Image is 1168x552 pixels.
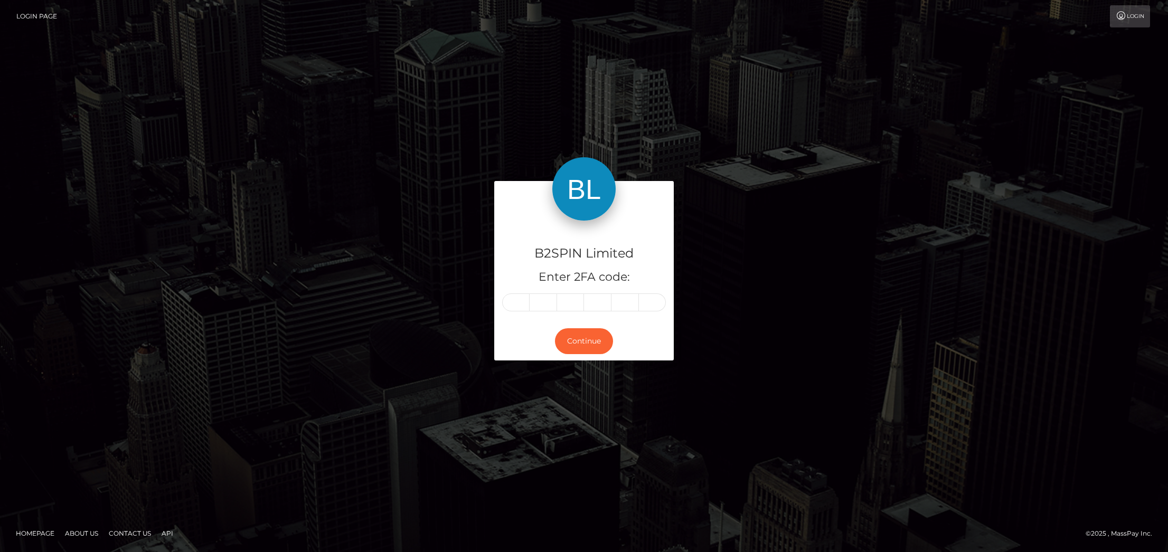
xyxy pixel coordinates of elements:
[502,244,666,263] h4: B2SPIN Limited
[61,525,102,541] a: About Us
[105,525,155,541] a: Contact Us
[502,269,666,285] h5: Enter 2FA code:
[12,525,59,541] a: Homepage
[552,157,616,221] img: B2SPIN Limited
[16,5,57,27] a: Login Page
[157,525,177,541] a: API
[555,328,613,354] button: Continue
[1110,5,1150,27] a: Login
[1086,528,1160,539] div: © 2025 , MassPay Inc.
